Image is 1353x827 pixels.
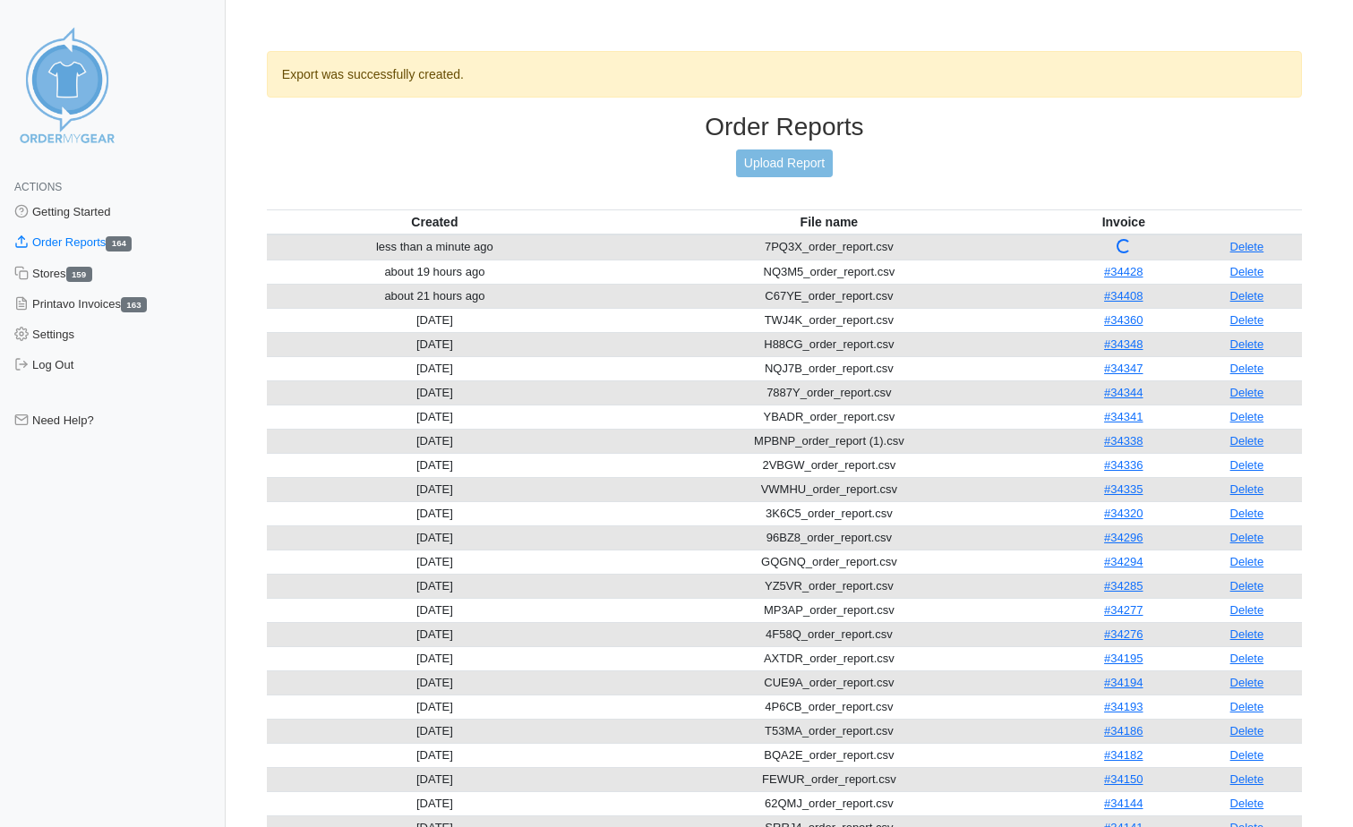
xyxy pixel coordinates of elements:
[1230,797,1264,810] a: Delete
[267,429,603,453] td: [DATE]
[603,695,1056,719] td: 4P6CB_order_report.csv
[267,525,603,550] td: [DATE]
[1230,531,1264,544] a: Delete
[1230,482,1264,496] a: Delete
[267,574,603,598] td: [DATE]
[603,356,1056,380] td: NQJ7B_order_report.csv
[1104,458,1143,472] a: #34336
[267,405,603,429] td: [DATE]
[603,429,1056,453] td: MPBNP_order_report (1).csv
[1230,700,1264,713] a: Delete
[267,767,603,791] td: [DATE]
[603,670,1056,695] td: CUE9A_order_report.csv
[1230,337,1264,351] a: Delete
[1230,652,1264,665] a: Delete
[267,646,603,670] td: [DATE]
[1104,362,1143,375] a: #34347
[1230,289,1264,303] a: Delete
[1104,410,1143,423] a: #34341
[1104,386,1143,399] a: #34344
[267,209,603,234] th: Created
[603,646,1056,670] td: AXTDR_order_report.csv
[603,791,1056,815] td: 62QMJ_order_report.csv
[267,598,603,622] td: [DATE]
[1104,797,1143,810] a: #34144
[603,550,1056,574] td: GQGNQ_order_report.csv
[603,308,1056,332] td: TWJ4K_order_report.csv
[267,234,603,260] td: less than a minute ago
[1056,209,1192,234] th: Invoice
[1230,386,1264,399] a: Delete
[1230,458,1264,472] a: Delete
[106,236,132,252] span: 164
[1104,579,1143,593] a: #34285
[1104,772,1143,786] a: #34150
[603,380,1056,405] td: 7887Y_order_report.csv
[603,525,1056,550] td: 96BZ8_order_report.csv
[14,181,62,193] span: Actions
[1230,313,1264,327] a: Delete
[267,477,603,501] td: [DATE]
[603,453,1056,477] td: 2VBGW_order_report.csv
[1230,434,1264,448] a: Delete
[1104,313,1143,327] a: #34360
[603,767,1056,791] td: FEWUR_order_report.csv
[267,51,1302,98] div: Export was successfully created.
[1230,410,1264,423] a: Delete
[1230,265,1264,278] a: Delete
[1104,676,1143,689] a: #34194
[1104,531,1143,544] a: #34296
[267,622,603,646] td: [DATE]
[1104,337,1143,351] a: #34348
[603,477,1056,501] td: VWMHU_order_report.csv
[267,670,603,695] td: [DATE]
[1230,555,1264,568] a: Delete
[1230,362,1264,375] a: Delete
[1230,748,1264,762] a: Delete
[267,112,1302,142] h3: Order Reports
[603,284,1056,308] td: C67YE_order_report.csv
[603,598,1056,622] td: MP3AP_order_report.csv
[603,405,1056,429] td: YBADR_order_report.csv
[603,260,1056,284] td: NQ3M5_order_report.csv
[267,356,603,380] td: [DATE]
[603,719,1056,743] td: T53MA_order_report.csv
[267,332,603,356] td: [DATE]
[121,297,147,312] span: 163
[267,719,603,743] td: [DATE]
[267,791,603,815] td: [DATE]
[1104,555,1143,568] a: #34294
[1104,700,1143,713] a: #34193
[1230,603,1264,617] a: Delete
[1230,724,1264,737] a: Delete
[66,267,92,282] span: 159
[1104,603,1143,617] a: #34277
[1230,507,1264,520] a: Delete
[267,308,603,332] td: [DATE]
[603,574,1056,598] td: YZ5VR_order_report.csv
[603,743,1056,767] td: BQA2E_order_report.csv
[1104,507,1143,520] a: #34320
[1230,627,1264,641] a: Delete
[603,209,1056,234] th: File name
[603,501,1056,525] td: 3K6C5_order_report.csv
[1104,724,1143,737] a: #34186
[267,284,603,308] td: about 21 hours ago
[1230,579,1264,593] a: Delete
[267,695,603,719] td: [DATE]
[1230,240,1264,253] a: Delete
[267,550,603,574] td: [DATE]
[1104,289,1143,303] a: #34408
[603,234,1056,260] td: 7PQ3X_order_report.csv
[267,260,603,284] td: about 19 hours ago
[736,149,833,177] a: Upload Report
[603,332,1056,356] td: H88CG_order_report.csv
[1104,748,1143,762] a: #34182
[603,622,1056,646] td: 4F58Q_order_report.csv
[1104,265,1143,278] a: #34428
[1104,482,1143,496] a: #34335
[267,453,603,477] td: [DATE]
[267,380,603,405] td: [DATE]
[1104,627,1143,641] a: #34276
[1104,434,1143,448] a: #34338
